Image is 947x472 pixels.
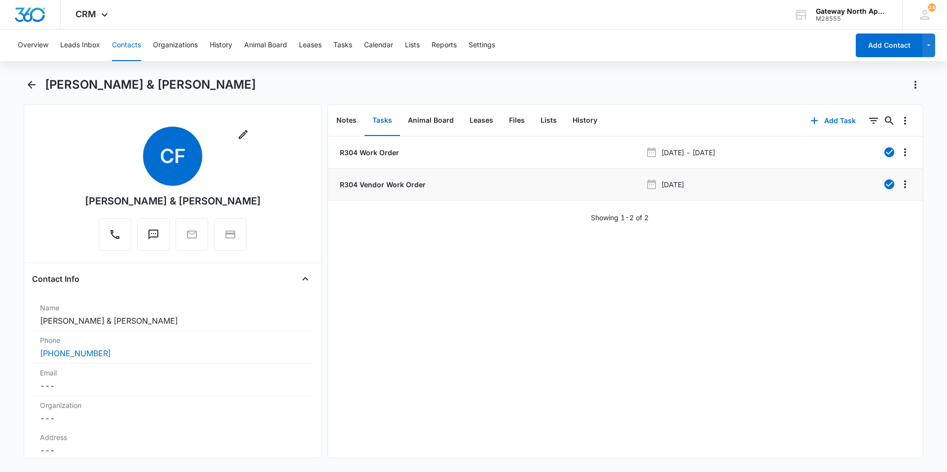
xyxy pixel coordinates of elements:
[40,380,305,392] dd: ---
[40,303,305,313] label: Name
[40,315,305,327] dd: [PERSON_NAME] & [PERSON_NAME]
[153,30,198,61] button: Organizations
[591,212,649,223] p: Showing 1-2 of 2
[856,34,922,57] button: Add Contact
[897,113,913,129] button: Overflow Menu
[99,218,131,251] button: Call
[661,147,715,158] p: [DATE] - [DATE]
[897,144,913,160] button: Overflow Menu
[32,396,313,428] div: Organization---
[85,194,261,208] div: [PERSON_NAME] & [PERSON_NAME]
[18,30,48,61] button: Overview
[137,218,170,251] button: Text
[75,9,96,19] span: CRM
[928,3,936,11] div: notifications count
[501,105,533,136] button: Files
[400,105,462,136] button: Animal Board
[143,127,202,186] span: CF
[928,3,936,11] span: 24
[816,15,888,22] div: account id
[816,7,888,15] div: account name
[244,30,287,61] button: Animal Board
[45,77,256,92] h1: [PERSON_NAME] & [PERSON_NAME]
[866,113,881,129] button: Filters
[40,335,305,345] label: Phone
[32,364,313,396] div: Email---
[469,30,495,61] button: Settings
[405,30,420,61] button: Lists
[137,234,170,242] a: Text
[99,234,131,242] a: Call
[40,400,305,410] label: Organization
[40,347,111,359] a: [PHONE_NUMBER]
[32,428,313,461] div: Address---
[364,105,400,136] button: Tasks
[40,368,305,378] label: Email
[801,109,866,133] button: Add Task
[533,105,565,136] button: Lists
[32,273,79,285] h4: Contact Info
[333,30,352,61] button: Tasks
[112,30,141,61] button: Contacts
[462,105,501,136] button: Leases
[40,412,305,424] dd: ---
[908,77,923,93] button: Actions
[364,30,393,61] button: Calendar
[60,30,100,61] button: Leads Inbox
[565,105,605,136] button: History
[299,30,322,61] button: Leases
[661,179,684,190] p: [DATE]
[328,105,364,136] button: Notes
[881,113,897,129] button: Search...
[338,147,399,158] a: R304 Work Order
[210,30,232,61] button: History
[24,77,39,93] button: Back
[40,444,305,456] dd: ---
[297,271,313,287] button: Close
[338,179,426,190] a: R304 Vendor Work Order
[432,30,457,61] button: Reports
[32,299,313,331] div: Name[PERSON_NAME] & [PERSON_NAME]
[897,176,913,192] button: Overflow Menu
[40,432,305,442] label: Address
[32,331,313,364] div: Phone[PHONE_NUMBER]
